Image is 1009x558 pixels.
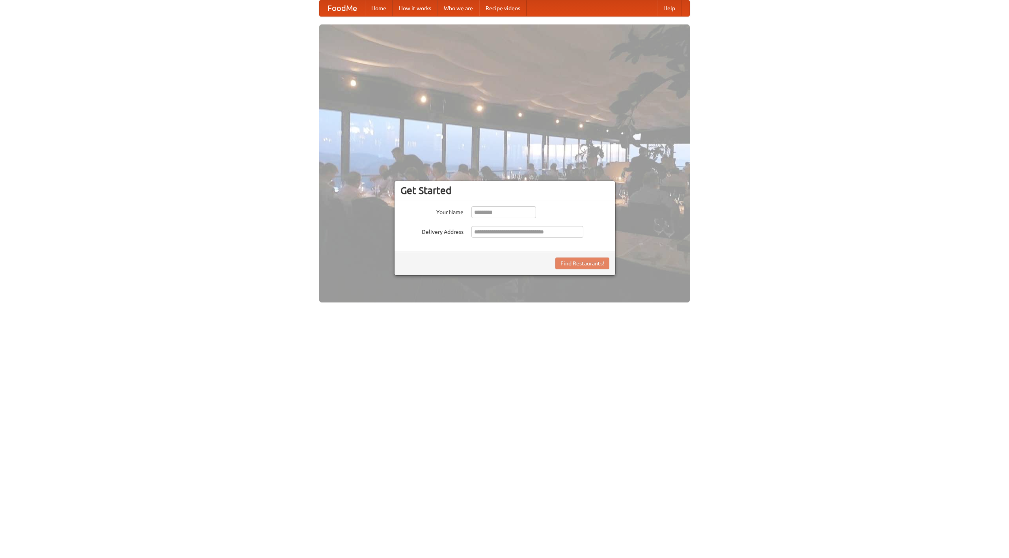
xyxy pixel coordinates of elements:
a: Help [657,0,681,16]
a: FoodMe [320,0,365,16]
a: Home [365,0,393,16]
a: Recipe videos [479,0,527,16]
a: How it works [393,0,437,16]
button: Find Restaurants! [555,258,609,269]
label: Your Name [400,206,464,216]
a: Who we are [437,0,479,16]
h3: Get Started [400,185,609,196]
label: Delivery Address [400,226,464,236]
